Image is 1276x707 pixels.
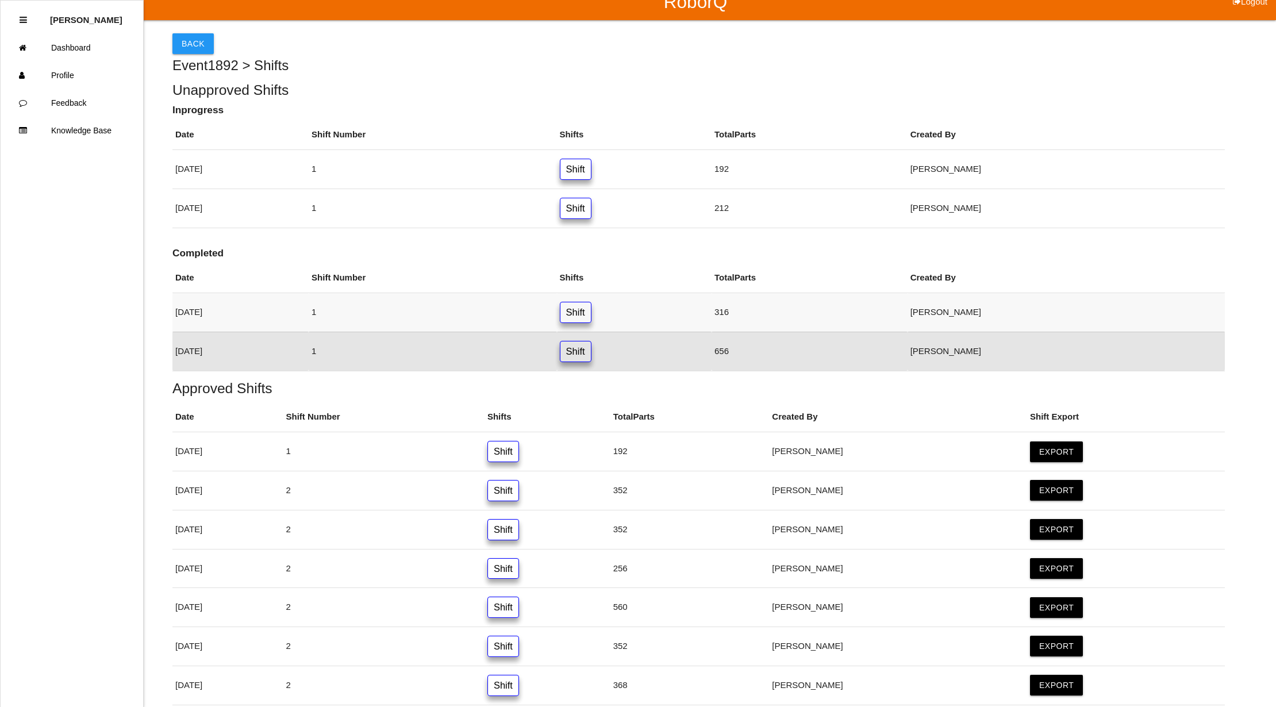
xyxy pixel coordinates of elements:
a: Shift [487,636,519,657]
button: Export [1030,636,1083,656]
th: Shifts [557,120,712,150]
p: Diana Harris [50,6,122,25]
td: 256 [610,549,770,588]
td: [DATE] [172,471,283,510]
b: Completed [172,247,224,259]
td: 1 [309,293,557,332]
button: Export [1030,558,1083,579]
th: Date [172,120,309,150]
td: 2 [283,549,485,588]
a: Shift [560,302,591,323]
td: [DATE] [172,150,309,189]
td: 352 [610,627,770,666]
td: 352 [610,471,770,510]
td: [DATE] [172,332,309,371]
td: [PERSON_NAME] [769,471,1027,510]
td: 2 [283,588,485,627]
th: Shift Number [283,402,485,432]
td: 2 [283,627,485,666]
th: Total Parts [712,263,908,293]
th: Shift Number [309,120,557,150]
button: Export [1030,519,1083,540]
a: Shift [487,441,519,462]
a: Profile [1,62,143,89]
td: [PERSON_NAME] [908,189,1225,228]
td: 316 [712,293,908,332]
td: [DATE] [172,549,283,588]
td: [DATE] [172,627,283,666]
h4: Event 1892 > Shifts [172,58,1225,73]
td: 656 [712,332,908,371]
td: [PERSON_NAME] [769,510,1027,549]
th: Date [172,402,283,432]
th: Total Parts [610,402,770,432]
a: Shift [560,341,591,362]
th: Created By [769,402,1027,432]
button: Export [1030,480,1083,501]
td: 1 [309,150,557,189]
td: [PERSON_NAME] [769,549,1027,588]
td: 2 [283,471,485,510]
td: 1 [283,432,485,471]
td: [DATE] [172,189,309,228]
a: Shift [487,675,519,696]
th: Shifts [485,402,610,432]
td: 2 [283,666,485,705]
td: [PERSON_NAME] [908,332,1225,371]
th: Shift Export [1027,402,1225,432]
th: Total Parts [712,120,908,150]
a: Knowledge Base [1,117,143,144]
th: Created By [908,263,1225,293]
div: Close [20,6,27,34]
td: 560 [610,588,770,627]
a: Shift [487,558,519,579]
h5: Approved Shifts [172,381,1225,396]
th: Shifts [557,263,712,293]
button: Back [172,33,214,54]
td: [DATE] [172,510,283,549]
a: Dashboard [1,34,143,62]
a: Shift [560,159,591,180]
td: [DATE] [172,432,283,471]
th: Date [172,263,309,293]
td: [PERSON_NAME] [908,150,1225,189]
h5: Unapproved Shifts [172,82,1225,98]
td: [DATE] [172,588,283,627]
td: 1 [309,189,557,228]
td: [DATE] [172,293,309,332]
td: [PERSON_NAME] [908,293,1225,332]
td: [DATE] [172,666,283,705]
th: Created By [908,120,1225,150]
td: [PERSON_NAME] [769,666,1027,705]
b: Inprogress [172,104,224,116]
a: Shift [560,198,591,219]
button: Export [1030,597,1083,618]
td: 2 [283,510,485,549]
td: 212 [712,189,908,228]
td: 1 [309,332,557,371]
td: [PERSON_NAME] [769,432,1027,471]
td: [PERSON_NAME] [769,588,1027,627]
a: Shift [487,480,519,501]
a: Feedback [1,89,143,117]
th: Shift Number [309,263,557,293]
td: 192 [712,150,908,189]
button: Export [1030,675,1083,696]
button: Export [1030,441,1083,462]
td: 368 [610,666,770,705]
td: 352 [610,510,770,549]
td: [PERSON_NAME] [769,627,1027,666]
td: 192 [610,432,770,471]
a: Shift [487,519,519,540]
a: Shift [487,597,519,618]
